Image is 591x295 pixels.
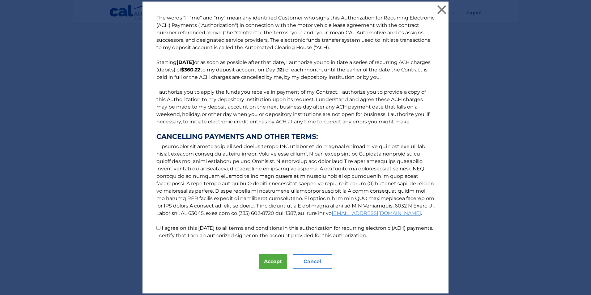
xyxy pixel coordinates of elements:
button: Accept [259,254,287,269]
button: × [436,3,448,16]
strong: CANCELLING PAYMENTS AND OTHER TERMS: [156,133,435,140]
a: [EMAIL_ADDRESS][DOMAIN_NAME] [332,210,421,216]
b: 12 [278,67,283,73]
label: I agree on this [DATE] to all terms and conditions in this authorization for recurring electronic... [156,225,433,238]
b: $360.22 [181,67,200,73]
button: Cancel [293,254,332,269]
b: [DATE] [176,59,194,65]
p: The words "I" "me" and "my" mean any identified Customer who signs this Authorization for Recurri... [150,14,441,239]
